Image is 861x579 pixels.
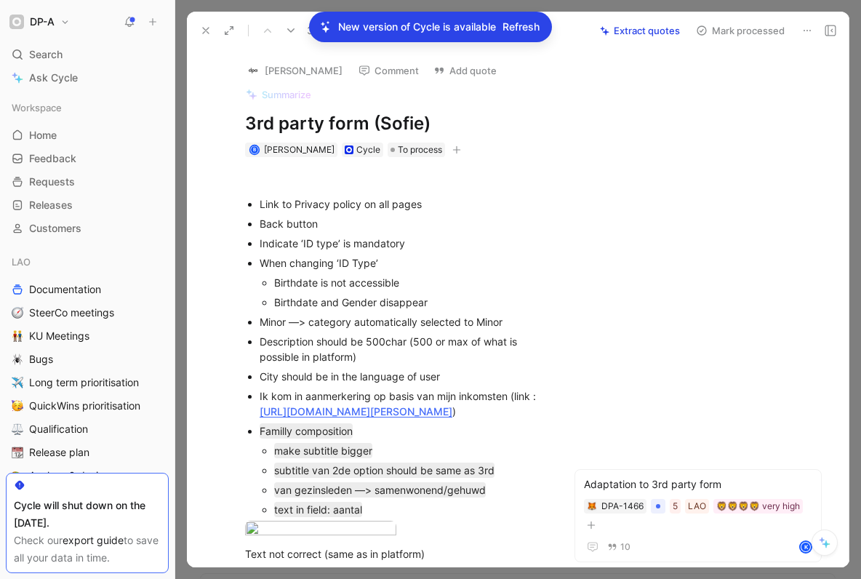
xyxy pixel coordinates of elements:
img: logo [246,63,260,78]
img: 🦊 [588,502,596,511]
div: To process [388,143,445,157]
div: Minor —> category automatically selected to Minor [260,314,547,330]
button: 📆 [9,444,26,461]
div: LAO [6,251,169,273]
button: 👬 [9,327,26,345]
div: 🦁🦁🦁🦁 very high [716,499,800,514]
div: Check our to save all your data in time. [14,532,161,567]
mark: Familly composition [260,423,353,439]
a: 🎨Analyse & design [6,465,169,487]
button: logo[PERSON_NAME] [239,60,349,81]
a: 👬KU Meetings [6,325,169,347]
a: Home [6,124,169,146]
span: QuickWins prioritisation [29,399,140,413]
a: Releases [6,194,169,216]
span: 3rd party form (Sofie) [307,22,411,39]
div: Indicate ‘ID type’ is mandatory [260,236,547,251]
button: 10 [604,539,633,555]
span: Home [29,128,57,143]
div: Workspace [6,97,169,119]
span: Search [29,46,63,63]
div: Adaptation to 3rd party form [584,476,812,493]
button: Add quote [427,60,503,81]
span: Long term prioritisation [29,375,139,390]
a: 🧭SteerCo meetings [6,302,169,324]
a: 🕷️Bugs [6,348,169,370]
span: 10 [620,543,630,551]
button: ✈️ [9,374,26,391]
span: LAO [12,255,31,269]
a: Feedback [6,148,169,169]
span: Ask Cycle [29,69,78,87]
div: Back button [260,216,547,231]
span: Documentation [29,282,101,297]
img: 👬 [12,330,23,342]
span: Workspace [12,100,62,115]
img: ⚖️ [12,423,23,435]
a: Ask Cycle [6,67,169,89]
span: Customers [29,221,81,236]
span: Release plan [29,445,89,460]
button: 🕷️ [9,351,26,368]
mark: subtitle van 2de option should be same as 3rd [274,463,494,478]
span: Qualification [29,422,88,436]
button: 🦊 [587,501,597,511]
span: Summarize [262,88,311,101]
img: 📆 [12,447,23,458]
a: export guide [63,534,124,546]
mark: van gezinsleden —> samenwonend/gehuwd [274,482,486,498]
img: ✈️ [12,377,23,388]
a: Customers [6,217,169,239]
a: Documentation [6,279,169,300]
span: [PERSON_NAME] [264,144,335,155]
div: Cycle [356,143,380,157]
div: Search [6,44,169,65]
button: 🎨 [9,467,26,484]
button: Mark processed [689,20,791,41]
h1: 3rd party form (Sofie) [245,112,547,135]
button: 🥳 [9,397,26,415]
div: Ik kom in aanmerkering op basis van mijn inkomsten (link : ) [260,388,547,419]
span: KU Meetings [29,329,89,343]
div: When changing ‘ID Type’ [260,255,547,271]
mark: make subtitle bigger [274,443,372,458]
span: Requests [29,175,75,189]
a: ✈️Long term prioritisation [6,372,169,394]
a: ⚖️Qualification [6,418,169,440]
img: 🕷️ [12,354,23,365]
img: 🧭 [12,307,23,319]
div: B [250,145,258,153]
div: K [801,542,811,552]
div: Text not correct (same as in platform) [245,546,547,562]
div: Birthdate is not accessible [274,275,547,290]
button: ⚖️ [9,420,26,438]
img: 🎨 [12,470,23,482]
span: Releases [29,198,73,212]
div: Cycle will shut down on the [DATE]. [14,497,161,532]
p: New version of Cycle is available [338,18,496,36]
button: DP-ADP-A [6,12,73,32]
div: Description should be 500char (500 or max of what is possible in platform) [260,334,547,364]
img: CleanShot 2025-08-28 at 15.15.04.png [245,521,396,540]
h1: DP-A [30,15,55,28]
a: Requests [6,171,169,193]
span: To process [398,143,442,157]
a: 📆Release plan [6,442,169,463]
span: Bugs [29,352,53,367]
div: LAO [688,499,706,514]
button: Refresh [502,17,540,36]
div: LAODocumentation🧭SteerCo meetings👬KU Meetings🕷️Bugs✈️Long term prioritisation🥳QuickWins prioritis... [6,251,169,487]
button: Summarize [239,84,318,105]
a: 🥳QuickWins prioritisation [6,395,169,417]
div: City should be in the language of user [260,369,547,384]
div: Link to Privacy policy on all pages [260,196,547,212]
span: SteerCo meetings [29,306,114,320]
a: [URL][DOMAIN_NAME][PERSON_NAME] [260,405,452,418]
div: Birthdate and Gender disappear [274,295,547,310]
img: 🥳 [12,400,23,412]
span: Analyse & design [29,468,111,483]
div: DPA-1466 [601,499,644,514]
span: Refresh [502,18,540,36]
button: 🧭 [9,304,26,322]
